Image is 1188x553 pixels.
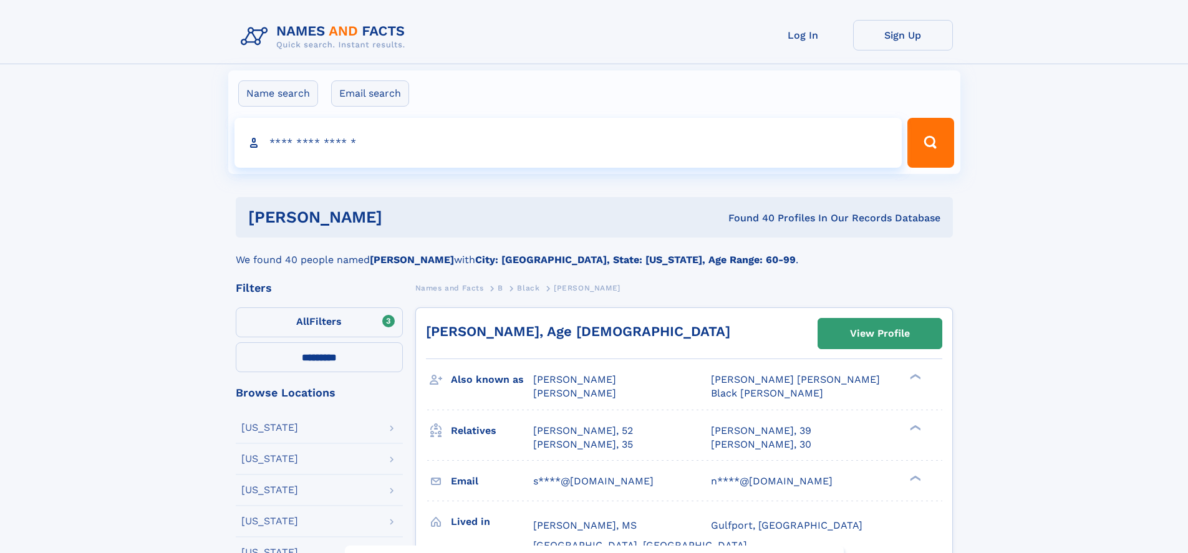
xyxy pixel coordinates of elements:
[296,315,309,327] span: All
[241,454,298,464] div: [US_STATE]
[711,424,811,438] a: [PERSON_NAME], 39
[236,20,415,54] img: Logo Names and Facts
[907,118,954,168] button: Search Button
[533,387,616,399] span: [PERSON_NAME]
[853,20,953,50] a: Sign Up
[555,211,940,225] div: Found 40 Profiles In Our Records Database
[498,284,503,292] span: B
[236,238,953,267] div: We found 40 people named with .
[533,519,637,531] span: [PERSON_NAME], MS
[711,438,811,451] a: [PERSON_NAME], 30
[241,423,298,433] div: [US_STATE]
[234,118,902,168] input: search input
[711,519,862,531] span: Gulfport, [GEOGRAPHIC_DATA]
[533,373,616,385] span: [PERSON_NAME]
[370,254,454,266] b: [PERSON_NAME]
[554,284,621,292] span: [PERSON_NAME]
[236,282,403,294] div: Filters
[498,280,503,296] a: B
[451,511,533,532] h3: Lived in
[241,485,298,495] div: [US_STATE]
[236,307,403,337] label: Filters
[451,369,533,390] h3: Also known as
[415,280,484,296] a: Names and Facts
[517,284,539,292] span: Black
[451,420,533,441] h3: Relatives
[907,373,922,381] div: ❯
[517,280,539,296] a: Black
[331,80,409,107] label: Email search
[451,471,533,492] h3: Email
[248,209,556,225] h1: [PERSON_NAME]
[533,539,747,551] span: [GEOGRAPHIC_DATA], [GEOGRAPHIC_DATA]
[426,324,730,339] a: [PERSON_NAME], Age [DEMOGRAPHIC_DATA]
[907,423,922,431] div: ❯
[850,319,910,348] div: View Profile
[907,474,922,482] div: ❯
[236,387,403,398] div: Browse Locations
[238,80,318,107] label: Name search
[711,373,880,385] span: [PERSON_NAME] [PERSON_NAME]
[241,516,298,526] div: [US_STATE]
[533,424,633,438] a: [PERSON_NAME], 52
[711,387,823,399] span: Black [PERSON_NAME]
[475,254,796,266] b: City: [GEOGRAPHIC_DATA], State: [US_STATE], Age Range: 60-99
[818,319,942,349] a: View Profile
[753,20,853,50] a: Log In
[533,438,633,451] a: [PERSON_NAME], 35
